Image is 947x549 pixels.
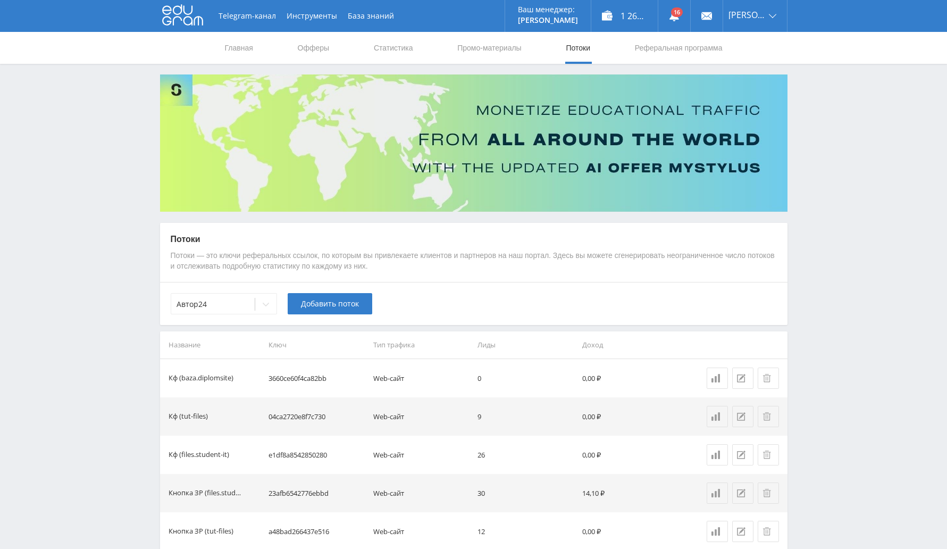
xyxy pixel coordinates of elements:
[758,521,779,542] button: Удалить
[707,521,728,542] a: Статистика
[369,359,474,397] td: Web-сайт
[288,293,372,314] button: Добавить поток
[264,436,369,474] td: e1df8a8542850280
[169,372,233,385] div: Кф (baza.diplomsite)
[369,331,474,359] th: Тип трафика
[264,397,369,436] td: 04ca2720e8f7c730
[732,368,753,389] button: Редактировать
[169,411,208,423] div: Кф (tut-files)
[473,474,578,512] td: 30
[473,397,578,436] td: 9
[373,32,414,64] a: Статистика
[473,331,578,359] th: Лиды
[732,521,753,542] button: Редактировать
[578,331,683,359] th: Доход
[728,11,766,19] span: [PERSON_NAME]
[518,16,578,24] p: [PERSON_NAME]
[169,449,229,461] div: Кф (files.student-it)
[578,397,683,436] td: 0,00 ₽
[518,5,578,14] p: Ваш менеджер:
[732,483,753,504] button: Редактировать
[758,483,779,504] button: Удалить
[758,444,779,465] button: Удалить
[264,474,369,512] td: 23afb6542776ebbd
[169,487,243,500] div: Кнопка ЗР (files.student-it)
[732,406,753,427] button: Редактировать
[169,526,233,538] div: Кнопка ЗР (tut-files)
[565,32,591,64] a: Потоки
[707,406,728,427] a: Статистика
[578,436,683,474] td: 0,00 ₽
[369,474,474,512] td: Web-сайт
[758,368,779,389] button: Удалить
[297,32,331,64] a: Офферы
[171,234,777,245] p: Потоки
[264,331,369,359] th: Ключ
[707,483,728,504] a: Статистика
[578,474,683,512] td: 14,10 ₽
[473,436,578,474] td: 26
[160,74,787,212] img: Banner
[369,397,474,436] td: Web-сайт
[301,300,359,308] span: Добавить поток
[224,32,254,64] a: Главная
[758,406,779,427] button: Удалить
[732,444,753,465] button: Редактировать
[473,359,578,397] td: 0
[160,331,265,359] th: Название
[264,359,369,397] td: 3660ce60f4ca82bb
[707,368,728,389] a: Статистика
[634,32,724,64] a: Реферальная программа
[171,251,777,271] p: Потоки — это ключи реферальных ссылок, по которым вы привлекаете клиентов и партнеров на наш порт...
[456,32,522,64] a: Промо-материалы
[707,444,728,465] a: Статистика
[369,436,474,474] td: Web-сайт
[578,359,683,397] td: 0,00 ₽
